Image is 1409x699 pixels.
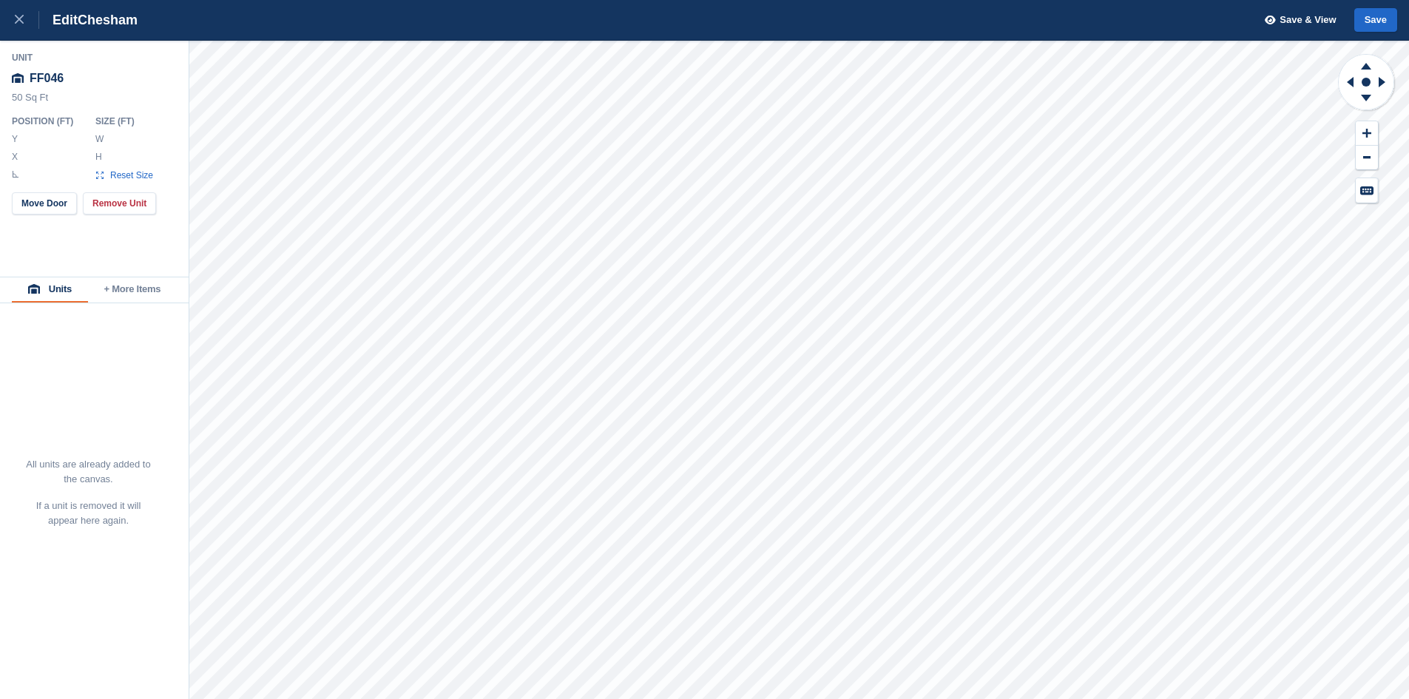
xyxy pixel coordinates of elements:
[1280,13,1336,27] span: Save & View
[12,277,88,303] button: Units
[95,151,103,163] label: H
[83,192,156,215] button: Remove Unit
[88,277,177,303] button: + More Items
[1354,8,1397,33] button: Save
[1356,146,1378,170] button: Zoom Out
[12,92,178,111] div: 50 Sq Ft
[95,115,161,127] div: Size ( FT )
[1356,121,1378,146] button: Zoom In
[12,192,77,215] button: Move Door
[95,133,103,145] label: W
[12,52,178,64] div: Unit
[109,169,154,182] span: Reset Size
[12,133,19,145] label: Y
[25,457,152,487] p: All units are already added to the canvas.
[13,171,18,178] img: angle-icn.0ed2eb85.svg
[12,151,19,163] label: X
[12,65,178,92] div: FF046
[1356,178,1378,203] button: Keyboard Shortcuts
[25,499,152,528] p: If a unit is removed it will appear here again.
[1257,8,1337,33] button: Save & View
[12,115,84,127] div: Position ( FT )
[39,11,138,29] div: Edit Chesham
